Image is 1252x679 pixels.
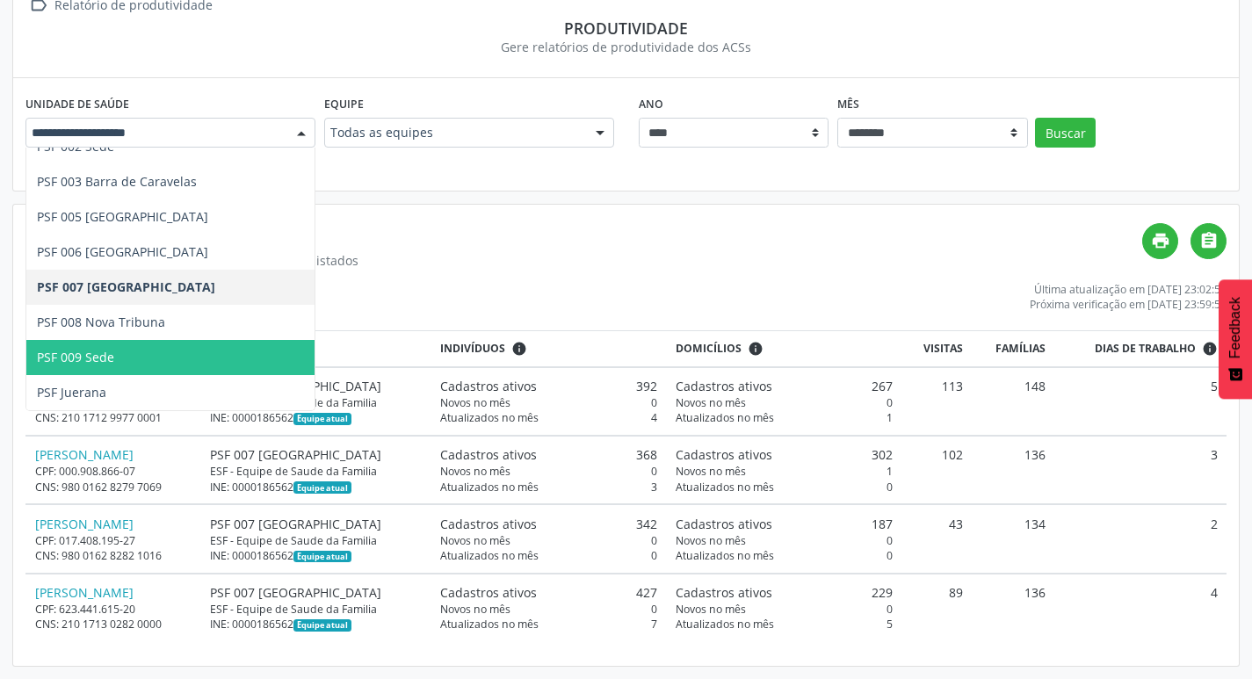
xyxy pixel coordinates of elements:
[35,584,134,601] a: [PERSON_NAME]
[293,619,351,632] span: Esta é a equipe atual deste Agente
[1055,504,1227,573] td: 2
[1030,282,1227,297] div: Última atualização em [DATE] 23:02:59
[440,602,657,617] div: 0
[440,464,510,479] span: Novos no mês
[440,583,537,602] span: Cadastros ativos
[676,445,893,464] div: 302
[210,464,422,479] div: ESF - Equipe de Saude da Familia
[676,583,893,602] div: 229
[676,480,774,495] span: Atualizados no mês
[676,533,746,548] span: Novos no mês
[440,445,657,464] div: 368
[676,602,893,617] div: 0
[676,617,893,632] div: 5
[676,583,772,602] span: Cadastros ativos
[35,480,192,495] div: CNS: 980 0162 8279 7069
[210,583,422,602] div: PSF 007 [GEOGRAPHIC_DATA]
[972,436,1055,504] td: 136
[25,90,129,118] label: Unidade de saúde
[440,445,537,464] span: Cadastros ativos
[440,480,539,495] span: Atualizados no mês
[676,377,893,395] div: 267
[1055,574,1227,641] td: 4
[1142,223,1178,259] a: print
[639,90,663,118] label: Ano
[676,515,772,533] span: Cadastros ativos
[1055,367,1227,436] td: 5
[901,331,972,367] th: Visitas
[440,410,657,425] div: 4
[293,413,351,425] span: Esta é a equipe atual deste Agente
[676,533,893,548] div: 0
[837,90,859,118] label: Mês
[37,314,165,330] span: PSF 008 Nova Tribuna
[440,515,657,533] div: 342
[676,395,893,410] div: 0
[1095,341,1196,357] span: Dias de trabalho
[440,395,657,410] div: 0
[972,574,1055,641] td: 136
[210,395,422,410] div: ESF - Equipe de Saude da Familia
[440,602,510,617] span: Novos no mês
[440,377,537,395] span: Cadastros ativos
[440,464,657,479] div: 0
[1055,436,1227,504] td: 3
[210,445,422,464] div: PSF 007 [GEOGRAPHIC_DATA]
[440,480,657,495] div: 3
[35,602,192,617] div: CPF: 623.441.615-20
[25,18,1227,38] div: Produtividade
[972,504,1055,573] td: 134
[35,548,192,563] div: CNS: 980 0162 8282 1016
[37,278,215,295] span: PSF 007 [GEOGRAPHIC_DATA]
[210,533,422,548] div: ESF - Equipe de Saude da Familia
[35,533,192,548] div: CPF: 017.408.195-27
[440,341,505,357] span: Indivíduos
[748,341,764,357] i: <div class="text-left"> <div> <strong>Cadastros ativos:</strong> Cadastros que estão vinculados a...
[293,551,351,563] span: Esta é a equipe atual deste Agente
[901,436,972,504] td: 102
[35,464,192,479] div: CPF: 000.908.866-07
[676,410,893,425] div: 1
[1202,341,1218,357] i: Dias em que o(a) ACS fez pelo menos uma visita, ou ficha de cadastro individual ou cadastro domic...
[35,410,192,425] div: CNS: 210 1712 9977 0001
[324,90,364,118] label: Equipe
[1151,231,1170,250] i: print
[440,410,539,425] span: Atualizados no mês
[210,480,422,495] div: INE: 0000186562
[1035,118,1096,148] button: Buscar
[901,504,972,573] td: 43
[1219,279,1252,399] button: Feedback - Mostrar pesquisa
[210,515,422,533] div: PSF 007 [GEOGRAPHIC_DATA]
[676,377,772,395] span: Cadastros ativos
[440,377,657,395] div: 392
[676,515,893,533] div: 187
[901,367,972,436] td: 113
[511,341,527,357] i: <div class="text-left"> <div> <strong>Cadastros ativos:</strong> Cadastros que estão vinculados a...
[676,464,893,479] div: 1
[210,617,422,632] div: INE: 0000186562
[201,331,431,367] th: Lotação
[440,617,539,632] span: Atualizados no mês
[35,516,134,532] a: [PERSON_NAME]
[676,602,746,617] span: Novos no mês
[1190,223,1227,259] a: 
[676,410,774,425] span: Atualizados no mês
[25,223,1142,245] h4: Relatório de produtividade
[440,533,657,548] div: 0
[972,367,1055,436] td: 148
[37,208,208,225] span: PSF 005 [GEOGRAPHIC_DATA]
[35,446,134,463] a: [PERSON_NAME]
[440,617,657,632] div: 7
[35,617,192,632] div: CNS: 210 1713 0282 0000
[25,251,1142,270] div: Somente agentes ativos no mês selecionado são listados
[293,481,351,494] span: Esta é a equipe atual deste Agente
[440,548,539,563] span: Atualizados no mês
[210,410,422,425] div: INE: 0000186562
[676,548,774,563] span: Atualizados no mês
[440,533,510,548] span: Novos no mês
[1227,297,1243,358] span: Feedback
[1030,297,1227,312] div: Próxima verificação em [DATE] 23:59:59
[901,574,972,641] td: 89
[676,395,746,410] span: Novos no mês
[37,384,106,401] span: PSF Juerana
